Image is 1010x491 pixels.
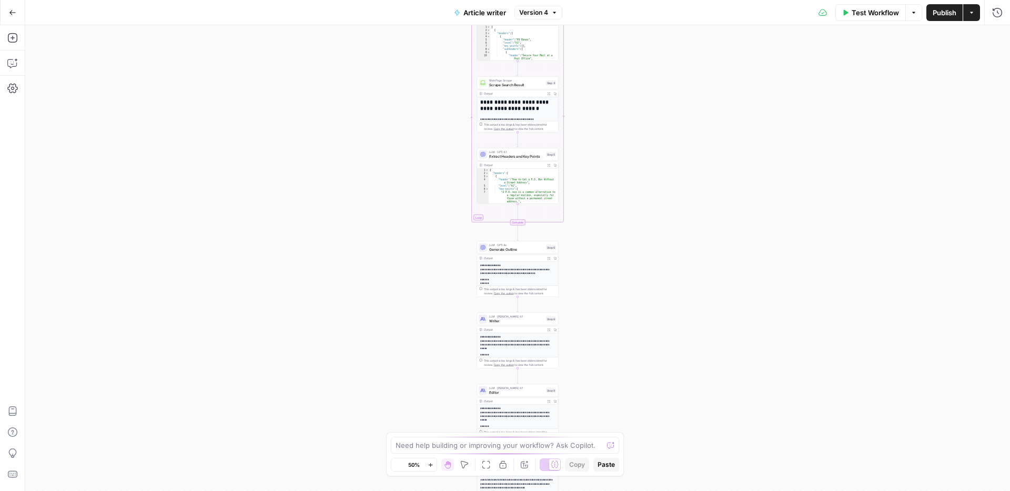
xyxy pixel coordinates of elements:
[489,78,544,83] span: Web Page Scrape
[477,51,490,54] div: 9
[484,256,544,260] div: Output
[487,51,490,54] span: Toggle code folding, rows 9 through 20
[489,314,544,319] span: LLM · [PERSON_NAME] 4.1
[477,26,490,29] div: 1
[477,188,489,191] div: 6
[835,4,905,21] button: Test Workflow
[486,188,489,191] span: Toggle code folding, rows 6 through 9
[517,297,519,312] g: Edge from step_6 to step_8
[484,328,544,332] div: Output
[487,26,490,29] span: Toggle code folding, rows 1 through 249
[517,61,519,76] g: Edge from step_3 to step_4
[477,5,559,61] div: Loop[ { "headers":[ { "header":"PO Boxes", "level":"h1", "key_points":[], "subheaders":[ { "heade...
[489,318,544,323] span: Writer
[593,458,619,472] button: Paste
[489,82,544,87] span: Scrape Search Result
[477,42,490,45] div: 6
[477,45,490,48] div: 7
[487,32,490,35] span: Toggle code folding, rows 3 through 60
[565,458,589,472] button: Copy
[477,38,490,42] div: 5
[477,148,559,204] div: LLM · GPT-4.1Extract Headers and Key PointsStep 5Output{ "headers":[ { "header":"How to Get a P.O...
[494,292,514,295] span: Copy the output
[477,169,489,172] div: 1
[486,175,489,178] span: Toggle code folding, rows 3 through 52
[514,6,562,19] button: Version 4
[489,390,544,395] span: Editor
[494,127,514,130] span: Copy the output
[494,363,514,366] span: Copy the output
[546,388,556,393] div: Step 9
[484,359,556,367] div: This output is too large & has been abbreviated for review. to view the full content.
[487,48,490,51] span: Toggle code folding, rows 8 through 58
[477,178,489,185] div: 4
[484,91,544,96] div: Output
[546,80,557,85] div: Step 4
[519,8,548,17] span: Version 4
[484,399,544,403] div: Output
[489,247,544,252] span: Generate Outline
[489,154,544,159] span: Extract Headers and Key Points
[933,7,956,18] span: Publish
[477,32,490,35] div: 3
[852,7,899,18] span: Test Workflow
[487,29,490,32] span: Toggle code folding, rows 2 through 61
[477,191,489,203] div: 7
[484,287,556,295] div: This output is too large & has been abbreviated for review. to view the full content.
[477,29,490,32] div: 2
[477,175,489,178] div: 3
[546,245,556,250] div: Step 6
[489,150,544,154] span: LLM · GPT-4.1
[484,122,556,131] div: This output is too large & has been abbreviated for review. to view the full content.
[486,172,489,175] span: Toggle code folding, rows 2 through 53
[477,172,489,175] div: 2
[408,461,420,469] span: 50%
[489,386,544,390] span: LLM · [PERSON_NAME] 4.1
[477,48,490,51] div: 8
[477,60,490,64] div: 11
[510,220,526,226] div: Complete
[598,460,615,469] span: Paste
[517,132,519,148] g: Edge from step_4 to step_5
[569,460,585,469] span: Copy
[546,316,556,321] div: Step 8
[477,220,559,226] div: Complete
[517,369,519,384] g: Edge from step_8 to step_9
[487,35,490,38] span: Toggle code folding, rows 4 through 59
[484,163,544,167] div: Output
[517,226,519,241] g: Edge from step_3-iteration-end to step_6
[489,243,544,247] span: LLM · GPT-4o
[486,169,489,172] span: Toggle code folding, rows 1 through 54
[477,185,489,188] div: 5
[463,7,506,18] span: Article writer
[448,4,512,21] button: Article writer
[546,152,556,157] div: Step 5
[926,4,963,21] button: Publish
[484,430,556,438] div: This output is too large & has been abbreviated for review. to view the full content.
[477,203,489,213] div: 8
[477,54,490,60] div: 10
[477,35,490,38] div: 4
